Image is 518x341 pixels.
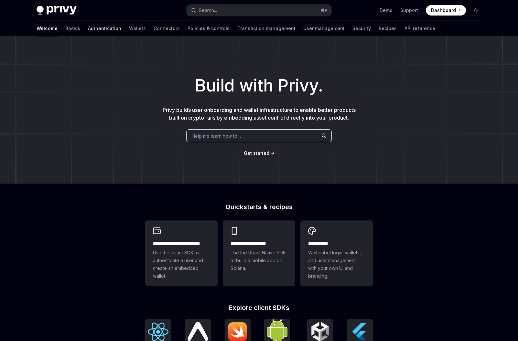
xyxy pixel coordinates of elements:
[129,21,146,36] a: Wallets
[153,249,210,280] span: Use the React SDK to authenticate a user and create an embedded wallet.
[37,21,58,36] a: Welcome
[321,8,328,13] span: ⌘ K
[188,21,230,36] a: Policies & controls
[145,304,373,311] h2: Explore client SDKs
[300,220,373,286] a: **** *****Whitelabel login, wallets, and user management with your own UI and branding.
[163,107,356,121] span: Privy builds user onboarding and wallet infrastructure to enable better products built on crypto ...
[431,7,456,14] span: Dashboard
[303,21,345,36] a: User management
[380,7,393,14] a: Demo
[65,21,80,36] a: Basics
[187,5,331,16] button: Search...⌘K
[10,73,508,98] h1: Build with Privy.
[37,6,77,15] img: dark logo
[400,7,418,14] a: Support
[188,322,208,341] img: React Native
[379,21,397,36] a: Recipes
[88,21,121,36] a: Authentication
[405,21,435,36] a: API reference
[154,21,180,36] a: Connectors
[223,220,295,286] a: **** **** **** ***Use the React Native SDK to build a mobile app on Solana.
[244,150,269,156] a: Get started
[426,5,466,16] a: Dashboard
[192,133,241,139] span: Help me learn how to…
[237,21,296,36] a: Transaction management
[145,204,373,210] h2: Quickstarts & recipes
[471,5,481,16] button: Toggle dark mode
[308,249,365,280] span: Whitelabel login, wallets, and user management with your own UI and branding.
[199,6,217,14] div: Search...
[352,21,371,36] a: Security
[148,323,168,341] img: React
[231,249,287,272] span: Use the React Native SDK to build a mobile app on Solana.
